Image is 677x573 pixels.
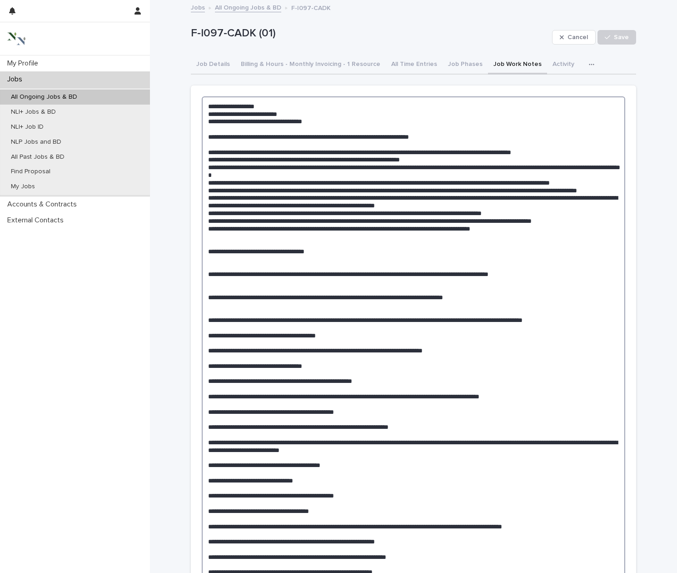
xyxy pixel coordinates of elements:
button: Save [597,30,636,45]
p: All Ongoing Jobs & BD [4,93,85,101]
span: Cancel [567,34,588,40]
p: My Jobs [4,183,42,191]
p: NLP Jobs and BD [4,138,69,146]
p: NLI+ Jobs & BD [4,108,63,116]
p: NLI+ Job ID [4,123,51,131]
p: Jobs [4,75,30,84]
button: All Time Entries [386,55,443,75]
img: 3bAFpBnQQY6ys9Fa9hsD [7,30,25,48]
button: Billing & Hours - Monthly Invoicing - 1 Resource [235,55,386,75]
p: All Past Jobs & BD [4,153,72,161]
p: External Contacts [4,216,71,225]
p: Accounts & Contracts [4,200,84,209]
span: Save [614,34,629,40]
button: Job Phases [443,55,488,75]
a: Jobs [191,2,205,12]
p: F-I097-CADK [291,2,331,12]
p: Find Proposal [4,168,58,176]
a: All Ongoing Jobs & BD [215,2,281,12]
button: Cancel [552,30,596,45]
button: Job Work Notes [488,55,547,75]
p: My Profile [4,59,45,68]
button: Activity [547,55,580,75]
p: F-I097-CADK (01) [191,27,548,40]
button: Job Details [191,55,235,75]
